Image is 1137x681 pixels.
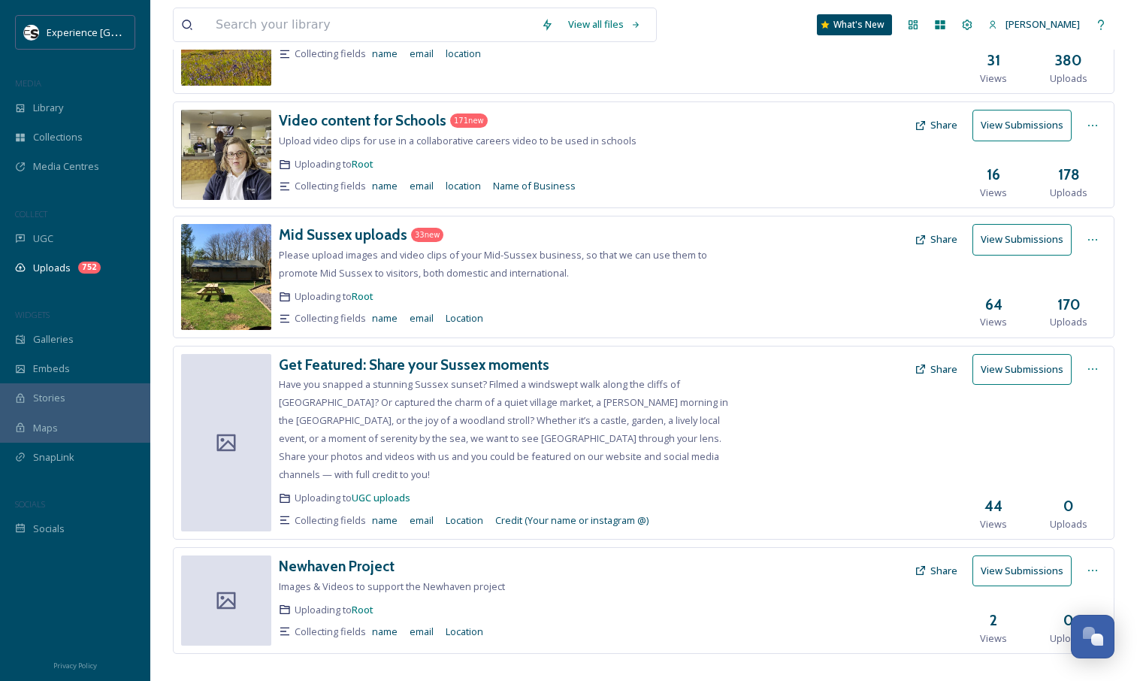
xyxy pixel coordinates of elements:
[990,610,997,631] h3: 2
[972,354,1079,385] a: View Submissions
[372,625,398,639] span: name
[33,130,83,144] span: Collections
[279,248,707,280] span: Please upload images and video clips of your Mid-Sussex business, so that we can use them to prom...
[972,354,1072,385] button: View Submissions
[33,232,53,246] span: UGC
[279,224,407,246] a: Mid Sussex uploads
[446,513,483,528] span: Location
[411,228,443,242] div: 33 new
[972,224,1079,255] a: View Submissions
[295,179,366,193] span: Collecting fields
[984,495,1002,517] h3: 44
[33,522,65,536] span: Socials
[295,491,410,505] span: Uploading to
[279,134,637,147] span: Upload video clips for use in a collaborative careers video to be used in schools
[53,655,97,673] a: Privacy Policy
[279,555,395,577] a: Newhaven Project
[987,164,1000,186] h3: 16
[987,50,1000,71] h3: 31
[1057,294,1081,316] h3: 170
[181,224,271,329] img: f4437a50-e0ab-422f-8aac-8b6db937eba1.jpg
[561,10,649,39] div: View all files
[410,311,434,325] span: email
[33,159,99,174] span: Media Centres
[47,25,195,39] span: Experience [GEOGRAPHIC_DATA]
[980,315,1007,329] span: Views
[907,225,965,254] button: Share
[279,377,728,481] span: Have you snapped a stunning Sussex sunset? Filmed a windswept walk along the cliffs of [GEOGRAPHI...
[279,111,446,129] h3: Video content for Schools
[352,491,410,504] a: UGC uploads
[972,555,1072,586] button: View Submissions
[980,517,1007,531] span: Views
[446,311,483,325] span: Location
[410,47,434,61] span: email
[33,261,71,275] span: Uploads
[352,157,373,171] a: Root
[1050,315,1087,329] span: Uploads
[981,10,1087,39] a: [PERSON_NAME]
[181,110,271,200] img: fc169f23-0d26-49b4-8d81-3d255ea2dcd5.jpg
[295,289,373,304] span: Uploading to
[24,25,39,40] img: WSCC%20ES%20Socials%20Icon%20-%20Secondary%20-%20Black.jpg
[15,498,45,510] span: SOCIALS
[493,179,576,193] span: Name of Business
[33,332,74,347] span: Galleries
[972,110,1079,141] a: View Submissions
[1055,50,1082,71] h3: 380
[295,625,366,639] span: Collecting fields
[295,47,366,61] span: Collecting fields
[33,450,74,465] span: SnapLink
[372,47,398,61] span: name
[372,513,398,528] span: name
[33,421,58,435] span: Maps
[446,625,483,639] span: Location
[1050,631,1087,646] span: Uploads
[980,186,1007,200] span: Views
[295,603,373,617] span: Uploading to
[972,110,1072,141] button: View Submissions
[1071,615,1114,658] button: Open Chat
[33,101,63,115] span: Library
[972,555,1079,586] a: View Submissions
[446,47,481,61] span: location
[972,224,1072,255] button: View Submissions
[295,513,366,528] span: Collecting fields
[1050,517,1087,531] span: Uploads
[907,355,965,384] button: Share
[279,354,549,376] a: Get Featured: Share your Sussex moments
[1005,17,1080,31] span: [PERSON_NAME]
[1050,71,1087,86] span: Uploads
[295,157,373,171] span: Uploading to
[1063,610,1074,631] h3: 0
[410,625,434,639] span: email
[78,262,101,274] div: 752
[907,556,965,586] button: Share
[1050,186,1087,200] span: Uploads
[907,110,965,140] button: Share
[352,603,373,616] span: Root
[372,179,398,193] span: name
[1058,164,1080,186] h3: 178
[279,110,446,132] a: Video content for Schools
[33,391,65,405] span: Stories
[985,294,1002,316] h3: 64
[279,356,549,374] h3: Get Featured: Share your Sussex moments
[446,179,481,193] span: location
[295,311,366,325] span: Collecting fields
[15,208,47,219] span: COLLECT
[15,77,41,89] span: MEDIA
[53,661,97,670] span: Privacy Policy
[410,513,434,528] span: email
[817,14,892,35] a: What's New
[450,113,488,128] div: 171 new
[1063,495,1074,517] h3: 0
[279,557,395,575] h3: Newhaven Project
[352,289,373,303] a: Root
[980,71,1007,86] span: Views
[279,225,407,244] h3: Mid Sussex uploads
